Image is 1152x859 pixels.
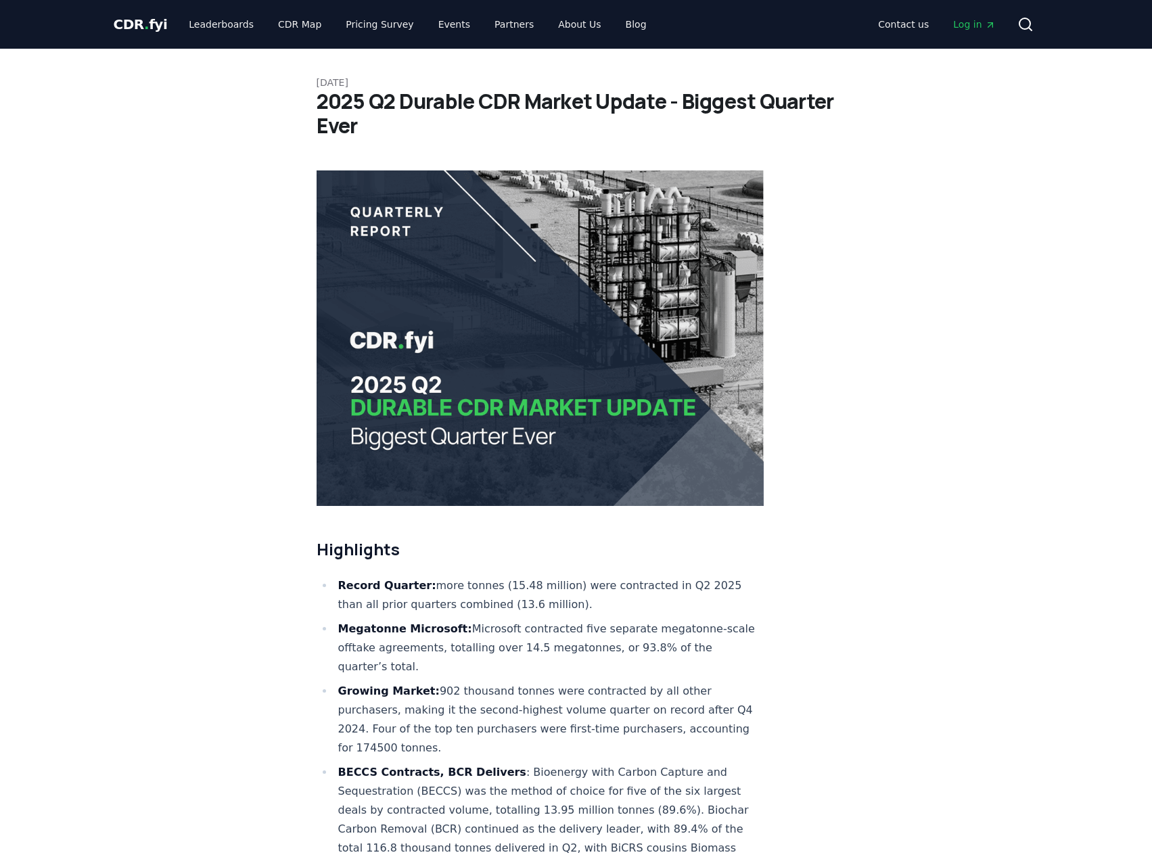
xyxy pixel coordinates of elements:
li: Microsoft contracted five separate megatonne-scale offtake agreements, totalling over 14.5 megato... [334,620,764,676]
a: Log in [942,12,1006,37]
h1: 2025 Q2 Durable CDR Market Update - Biggest Quarter Ever [317,89,836,138]
p: [DATE] [317,76,836,89]
a: About Us [547,12,612,37]
li: more tonnes (15.48 million) were contracted in Q2 2025 than all prior quarters combined (13.6 mil... [334,576,764,614]
li: 902 thousand tonnes were contracted by all other purchasers, making it the second-highest volume ... [334,682,764,758]
nav: Main [178,12,657,37]
strong: Record Quarter: [338,579,436,592]
span: Log in [953,18,995,31]
img: blog post image [317,170,764,506]
nav: Main [867,12,1006,37]
a: Leaderboards [178,12,264,37]
a: Contact us [867,12,940,37]
a: Blog [615,12,658,37]
a: Partners [484,12,545,37]
strong: Megatonne Microsoft: [338,622,472,635]
a: Events [428,12,481,37]
a: CDR Map [267,12,332,37]
a: CDR.fyi [114,15,168,34]
strong: Growing Market: [338,684,440,697]
span: . [144,16,149,32]
a: Pricing Survey [335,12,424,37]
h2: Highlights [317,538,764,560]
strong: BECCS Contracts, BCR Delivers [338,766,526,779]
span: CDR fyi [114,16,168,32]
